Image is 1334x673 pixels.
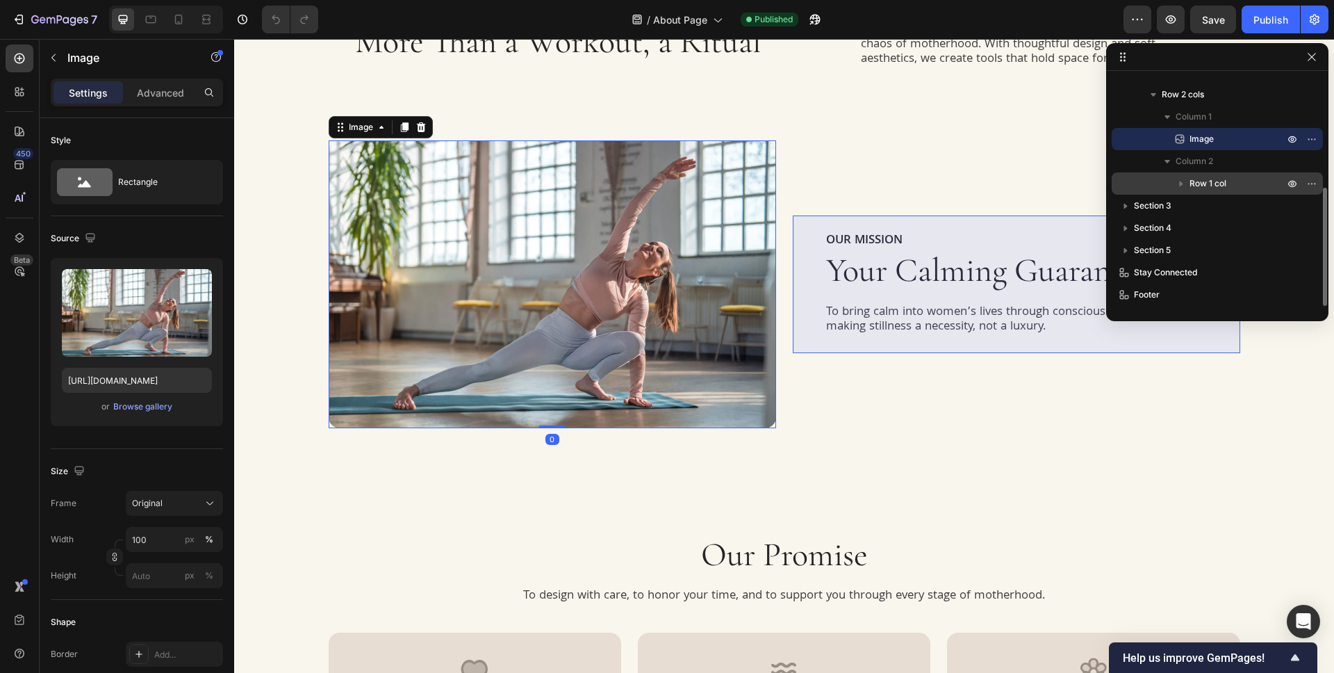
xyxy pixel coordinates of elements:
p: To bring calm into women’s lives through conscious movement — making stillness a necessity, not a... [592,266,973,296]
span: Row 2 cols [1162,88,1204,102]
button: Show survey - Help us improve GemPages! [1123,649,1303,666]
div: Style [51,134,71,147]
span: Published [755,13,793,26]
input: px% [126,527,223,552]
div: Beta [10,254,33,266]
button: % [181,531,198,548]
div: Browse gallery [113,400,172,413]
div: 0 [311,395,325,406]
p: Image [67,49,186,66]
span: Image [1189,132,1214,146]
div: Image [112,82,142,95]
h2: Your Calming Guarantee [591,211,974,254]
span: Column 1 [1176,110,1212,124]
span: Column 2 [1176,154,1213,168]
img: gempages_584646938729644810-9da64d9f-de8a-4e2a-b5c0-f2aeb589f537.webp [94,102,542,389]
div: px [185,533,195,546]
span: Row 1 col [1189,177,1226,190]
button: px [201,531,217,548]
div: Undo/Redo [262,6,318,33]
div: Add... [154,649,220,661]
label: Frame [51,497,76,510]
p: Our Mission [592,195,973,210]
span: Help us improve GemPages! [1123,651,1287,665]
span: Section 4 [1134,221,1171,235]
p: Advanced [137,86,184,100]
div: Publish [1253,13,1288,27]
button: Browse gallery [113,400,173,414]
span: Original [132,497,163,510]
div: Border [51,648,78,660]
div: Size [51,462,88,481]
label: Height [51,569,76,582]
input: https://example.com/image.jpg [62,368,212,393]
img: preview-image [62,269,212,357]
div: % [205,569,213,582]
div: Shape [51,616,76,629]
div: % [205,533,213,546]
div: px [185,569,195,582]
div: Open Intercom Messenger [1287,605,1320,638]
span: Save [1202,14,1225,26]
input: px% [126,563,223,588]
span: About Page [653,13,707,27]
div: 450 [13,148,33,159]
span: / [647,13,650,27]
button: px [201,567,217,584]
div: Source [51,229,99,248]
span: Stay Connected [1134,266,1197,279]
h2: Our Promise [17,495,1083,538]
label: Width [51,533,74,546]
button: Publish [1242,6,1300,33]
button: % [181,567,198,584]
p: To design with care, to honor your time, and to support you through every stage of motherhood. [18,550,1082,565]
span: Footer [1134,288,1160,302]
iframe: Design area [234,39,1334,673]
span: or [101,398,110,415]
span: Section 3 [1134,199,1171,213]
p: 7 [91,11,97,28]
span: Section 5 [1134,243,1171,257]
button: Original [126,491,223,516]
button: 7 [6,6,104,33]
div: Rectangle [118,166,203,198]
p: Settings [69,86,108,100]
button: Save [1190,6,1236,33]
